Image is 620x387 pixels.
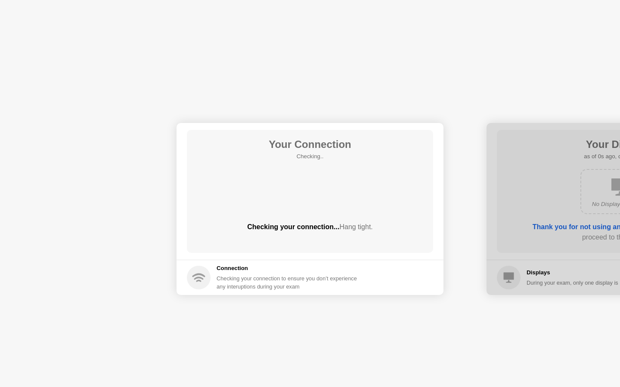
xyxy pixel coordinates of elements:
div: Checking your connection... [187,222,433,232]
h5: Connection [217,264,362,273]
h5: Checking.. [269,152,351,161]
div: Checking your connection to ensure you don’t experience any interuptions during your exam [217,274,362,291]
span: Hang tight. [339,223,372,230]
h1: Your Connection [269,137,351,152]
